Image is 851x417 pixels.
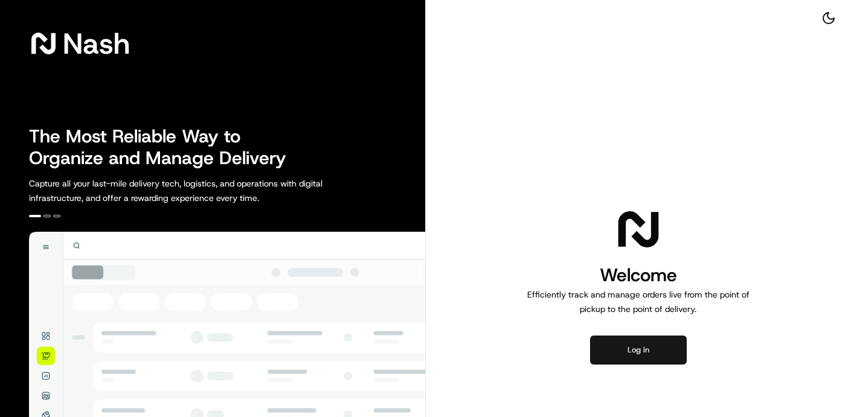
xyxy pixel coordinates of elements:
h2: The Most Reliable Way to Organize and Manage Delivery [29,126,300,169]
h1: Welcome [522,263,754,287]
button: Log in [590,336,687,364]
span: Nash [63,31,130,56]
p: Efficiently track and manage orders live from the point of pickup to the point of delivery. [522,287,754,316]
p: Capture all your last-mile delivery tech, logistics, and operations with digital infrastructure, ... [29,176,377,205]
